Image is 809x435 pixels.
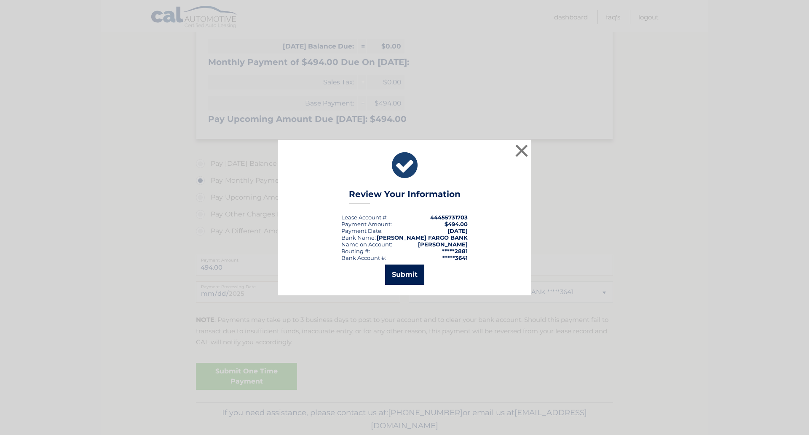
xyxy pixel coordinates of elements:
[341,248,370,254] div: Routing #:
[377,234,468,241] strong: [PERSON_NAME] FARGO BANK
[341,221,392,227] div: Payment Amount:
[418,241,468,248] strong: [PERSON_NAME]
[341,254,386,261] div: Bank Account #:
[341,234,376,241] div: Bank Name:
[513,142,530,159] button: ×
[341,227,381,234] span: Payment Date
[385,265,424,285] button: Submit
[447,227,468,234] span: [DATE]
[349,189,461,204] h3: Review Your Information
[445,221,468,227] span: $494.00
[341,241,392,248] div: Name on Account:
[341,227,383,234] div: :
[430,214,468,221] strong: 44455731703
[341,214,388,221] div: Lease Account #:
